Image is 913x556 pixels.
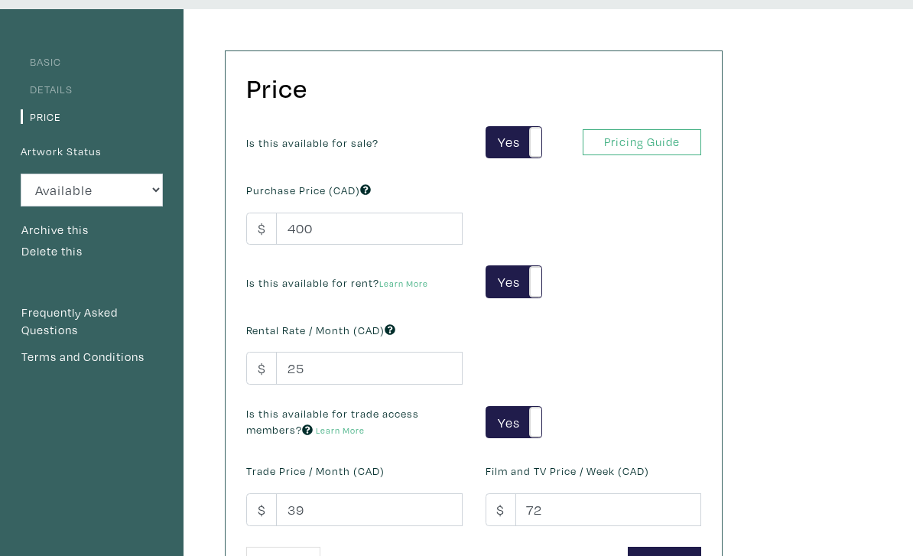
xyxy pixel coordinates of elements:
button: Archive this [21,220,89,240]
span: $ [246,493,277,526]
a: Basic [21,54,61,69]
span: $ [246,352,277,385]
div: YesNo [486,126,541,159]
label: Yes [486,127,541,158]
div: YesNo [486,406,541,439]
label: Rental Rate / Month (CAD) [246,322,395,339]
a: Price [21,109,61,124]
button: Delete this [21,242,83,262]
a: Learn More [379,278,428,289]
label: Is this available for sale? [246,135,379,151]
label: Artwork Status [21,143,102,160]
label: Yes [486,407,541,438]
a: Learn More [316,424,365,436]
span: $ [246,213,277,245]
label: Film and TV Price / Week (CAD) [486,463,649,480]
label: Is this available for rent? [246,275,428,291]
label: Trade Price / Month (CAD) [246,463,385,480]
label: Purchase Price (CAD) [246,182,371,199]
h2: Price [246,72,694,105]
a: Pricing Guide [583,129,701,156]
label: Is this available for trade access members? [246,405,463,438]
label: Yes [486,266,541,298]
div: YesNo [486,265,541,298]
a: Frequently Asked Questions [21,303,163,340]
a: Terms and Conditions [21,347,163,367]
a: Details [21,82,73,96]
span: $ [486,493,516,526]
